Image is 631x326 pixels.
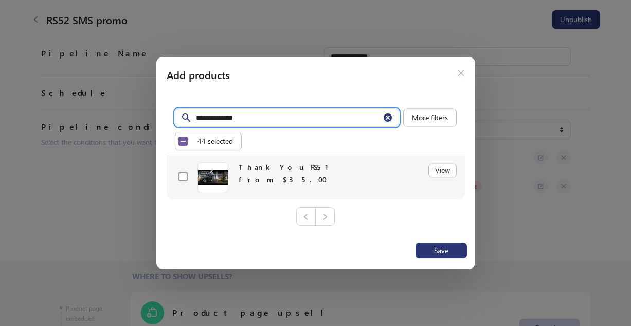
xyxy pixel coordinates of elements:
[239,175,327,184] span: from $35.00
[383,112,393,123] button: Clear
[416,243,467,258] button: Save
[435,166,450,175] span: View
[428,163,457,178] button: View
[434,246,448,255] span: Save
[453,65,469,81] button: Close
[167,67,443,82] h2: Add products
[239,162,328,172] span: Thank You RS51
[412,113,448,122] span: More filters
[403,108,457,127] button: More filters
[296,207,335,226] nav: Pagination
[197,137,233,145] span: 44 selected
